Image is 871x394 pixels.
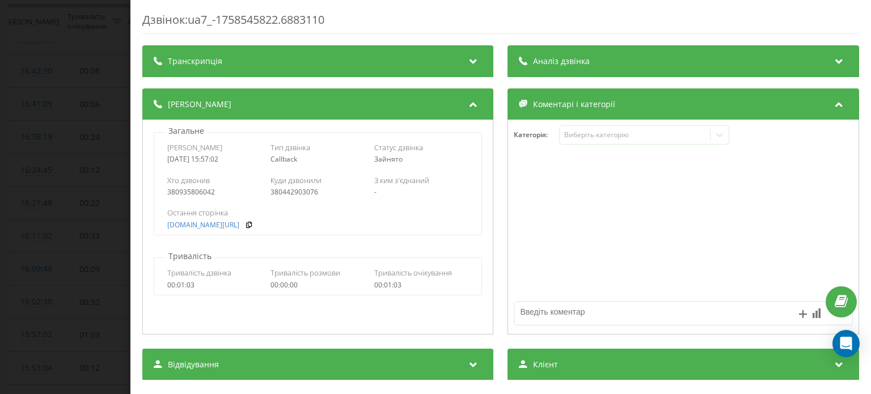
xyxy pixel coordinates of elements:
span: Тривалість дзвінка [167,268,231,278]
div: 380442903076 [271,188,366,196]
span: Тривалість очікування [374,268,452,278]
p: Загальне [166,125,207,137]
span: Аналіз дзвінка [534,56,590,67]
span: Тривалість розмови [271,268,341,278]
span: Остання сторінка [167,207,228,218]
p: Тривалість [166,251,214,262]
span: Callback [271,154,298,164]
div: Дзвінок : ua7_-1758545822.6883110 [142,12,859,34]
div: 380935806042 [167,188,262,196]
div: 00:01:03 [374,281,469,289]
a: [DOMAIN_NAME][URL] [167,221,239,229]
span: Транскрипція [168,56,222,67]
span: З ким з'єднаний [374,175,429,185]
div: 00:01:03 [167,281,262,289]
span: Коментарі і категорії [534,99,616,110]
div: Open Intercom Messenger [832,330,860,357]
div: - [374,188,469,196]
div: [DATE] 15:57:02 [167,155,262,163]
span: Статус дзвінка [374,142,423,152]
span: Хто дзвонив [167,175,210,185]
span: [PERSON_NAME] [167,142,222,152]
span: Куди дзвонили [271,175,322,185]
span: Зайнято [374,154,403,164]
div: 00:00:00 [271,281,366,289]
span: [PERSON_NAME] [168,99,231,110]
h4: Категорія : [514,131,560,139]
span: Тип дзвінка [271,142,311,152]
div: Виберіть категорію [564,130,706,139]
span: Відвідування [168,359,219,370]
span: Клієнт [534,359,559,370]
